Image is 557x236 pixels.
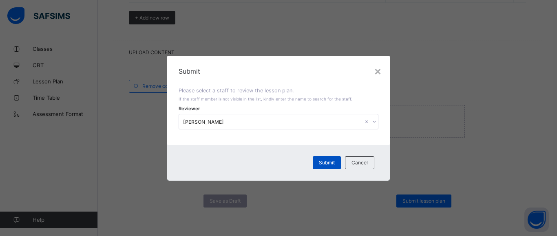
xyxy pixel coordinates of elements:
span: Submit [319,160,335,166]
span: Please select a staff to review the lesson plan. [179,87,294,94]
span: If the staff member is not visible in the list, kindly enter the name to search for the staff. [179,96,352,101]
div: × [374,64,382,78]
span: Cancel [351,160,368,166]
span: Submit [179,67,378,75]
div: [PERSON_NAME] [183,118,363,125]
span: Reviewer [179,106,200,111]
